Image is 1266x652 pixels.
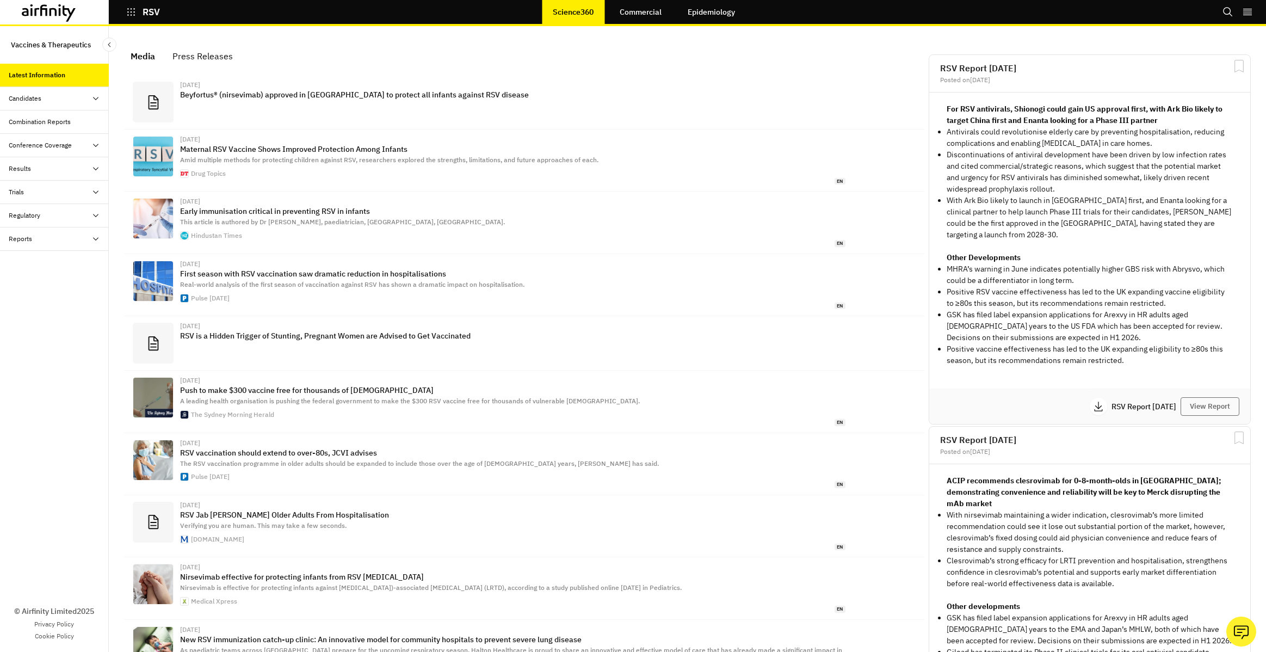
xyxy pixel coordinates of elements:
button: View Report [1181,397,1239,416]
div: Candidates [9,94,41,103]
div: Pulse [DATE] [191,473,230,480]
div: [DATE] [180,440,845,446]
button: Close Sidebar [102,38,116,52]
img: faviconV2 [181,536,188,543]
a: [DATE]RSV is a Hidden Trigger of Stunting, Pregnant Women are Advised to Get Vaccinated [124,316,924,371]
div: Regulatory [9,211,40,220]
span: Nirsevimab is effective for protecting infants against [MEDICAL_DATA])-associated [MEDICAL_DATA] ... [180,583,682,592]
a: [DATE]RSV Jab [PERSON_NAME] Older Adults From HospitalisationVerifying you are human. This may ta... [124,495,924,557]
p: RSV Report [DATE] [1111,403,1181,410]
div: [DATE] [180,323,845,329]
p: Discontinuations of antiviral development have been driven by low infection rates and cited comme... [947,149,1233,195]
div: Conference Coverage [9,140,72,150]
p: Push to make $300 vaccine free for thousands of [DEMOGRAPHIC_DATA] [180,386,845,395]
span: en [835,419,845,426]
span: Amid multiple methods for protecting children against RSV, researchers explored the strengths, li... [180,156,598,164]
img: smh.ico [181,411,188,419]
span: en [835,303,845,310]
p: RSV [143,7,160,17]
div: Combination Reports [9,117,71,127]
a: [DATE]First season with RSV vaccination saw dramatic reduction in hospitalisationsReal-world anal... [124,254,924,316]
span: The RSV vaccination programme in older adults should be expanded to include those over the age of... [180,459,659,468]
div: Trials [9,187,24,197]
strong: ACIP recommends clesrovimab for 0-8-month-olds in [GEOGRAPHIC_DATA]; demonstrating convenience an... [947,476,1221,508]
img: U-WIN--designed-on-the-lines-on-the-Covid-19-vacci_1693419487003_1755343611219.jpg [133,199,173,238]
div: [DATE] [180,198,845,205]
p: New RSV immunization catch-up clinic: An innovative model for community hospitals to prevent seve... [180,635,845,644]
img: web-app-manifest-512x512.png [181,598,188,605]
img: favicon.ico [181,170,188,177]
div: Results [9,164,31,174]
span: en [835,606,845,613]
img: PCNs-should-prioritise-vaccination-of-care-home-residents.jpg [133,440,173,480]
img: b92a7c8ece2d846a5846d914e1a2947216a598f9-1800x1200.jpg [133,137,173,176]
button: Ask our analysts [1226,617,1256,647]
li: Positive vaccine effectiveness has led to the UK expanding eligibility to ≥80s this season, but i... [947,343,1233,366]
div: Press Releases [172,48,233,64]
p: Nirsevimab effective for protecting infants from RSV [MEDICAL_DATA] [180,573,845,581]
a: [DATE]Early immunisation critical in preventing RSV in infantsThis article is authored by Dr [PER... [124,192,924,254]
div: The Sydney Morning Herald [191,411,274,418]
span: en [835,178,845,185]
div: Latest Information [9,70,65,80]
a: [DATE]RSV vaccination should extend to over-80s, JCVI advisesThe RSV vaccination programme in old... [124,433,924,495]
p: Clesrovimab’s strong efficacy for LRTI prevention and hospitalisation, strengthens confidence in ... [947,555,1233,589]
p: Early immunisation critical in preventing RSV in infants [180,207,845,216]
strong: Other Developments [947,253,1021,262]
div: [DATE] [180,82,845,88]
img: icon-512x512.png [181,232,188,239]
p: First season with RSV vaccination saw dramatic reduction in hospitalisations [180,269,845,278]
p: RSV Jab [PERSON_NAME] Older Adults From Hospitalisation [180,510,845,519]
li: MHRA’s warning in June indicates potentially higher GBS risk with Abrysvo, which could be a diffe... [947,263,1233,286]
div: Posted on [DATE] [940,448,1239,455]
p: Beyfortus® (nirsevimab) approved in [GEOGRAPHIC_DATA] to protect all infants against RSV disease [180,90,845,99]
p: Vaccines & Therapeutics [11,35,91,55]
h2: RSV Report [DATE] [940,435,1239,444]
img: nirsevimab-effective-f.jpg [133,564,173,604]
div: Posted on [DATE] [940,77,1239,83]
p: With nirsevimab maintaining a wider indication, clesrovimab’s more limited recommendation could s... [947,509,1233,555]
li: GSK has filed label expansion applications for Arexvy in HR adults aged [DEMOGRAPHIC_DATA] years ... [947,309,1233,343]
div: [DOMAIN_NAME] [191,536,244,543]
a: [DATE]Maternal RSV Vaccine Shows Improved Protection Among InfantsAmid multiple methods for prote... [124,130,924,192]
div: Media [131,48,155,64]
svg: Bookmark Report [1232,431,1246,445]
li: Positive RSV vaccine effectiveness has led to the UK expanding vaccine eligibility to ≥80s this s... [947,286,1233,309]
h2: RSV Report [DATE] [940,64,1239,72]
div: [DATE] [180,136,845,143]
img: c3065dcae6128d06edaa8dd9314625ad471cb6cb [133,378,173,417]
button: Search [1222,3,1233,21]
a: [DATE]Nirsevimab effective for protecting infants from RSV [MEDICAL_DATA]Nirsevimab is effective ... [124,557,924,619]
div: Hindustan Times [191,232,242,239]
div: Medical Xpress [191,598,237,605]
img: cropped-PULSE-app-icon_512x512px-180x180.jpg [181,294,188,302]
p: Antivirals could revolutionise elderly care by preventing hospitalisation, reducing complications... [947,126,1233,149]
p: RSV is a Hidden Trigger of Stunting, Pregnant Women are Advised to Get Vaccinated [180,331,845,340]
p: With Ark Bio likely to launch in [GEOGRAPHIC_DATA] first, and Enanta looking for a clinical partn... [947,195,1233,241]
div: [DATE] [180,626,845,633]
button: RSV [126,3,160,21]
a: [DATE]Push to make $300 vaccine free for thousands of [DEMOGRAPHIC_DATA]A leading health organisa... [124,371,924,433]
div: [DATE] [180,564,845,570]
p: Maternal RSV Vaccine Shows Improved Protection Among Infants [180,145,845,153]
strong: Other developments [947,601,1020,611]
span: Real-world analysis of the first season of vaccination against RSV has shown a dramatic impact on... [180,280,524,288]
span: en [835,481,845,488]
a: [DATE]Beyfortus® (nirsevimab) approved in [GEOGRAPHIC_DATA] to protect all infants against RSV di... [124,75,924,130]
p: RSV vaccination should extend to over-80s, JCVI advises [180,448,845,457]
div: Reports [9,234,32,244]
img: cropped-PULSE-app-icon_512x512px-180x180.jpg [181,473,188,481]
p: © Airfinity Limited 2025 [14,606,94,617]
span: Verifying you are human. This may take a few seconds. [180,521,347,530]
a: Privacy Policy [34,619,74,629]
span: This article is authored by Dr [PERSON_NAME], paediatrician, [GEOGRAPHIC_DATA], [GEOGRAPHIC_DATA]. [180,218,505,226]
span: A leading health organisation is pushing the federal government to make the $300 RSV vaccine free... [180,397,640,405]
span: en [835,240,845,247]
svg: Bookmark Report [1232,59,1246,73]
a: Cookie Policy [35,631,74,641]
img: hospital.jpg [133,261,173,301]
div: [DATE] [180,377,845,384]
div: [DATE] [180,502,845,508]
p: GSK has filed label expansion applications for Arexvy in HR adults aged [DEMOGRAPHIC_DATA] years ... [947,612,1233,647]
span: en [835,544,845,551]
